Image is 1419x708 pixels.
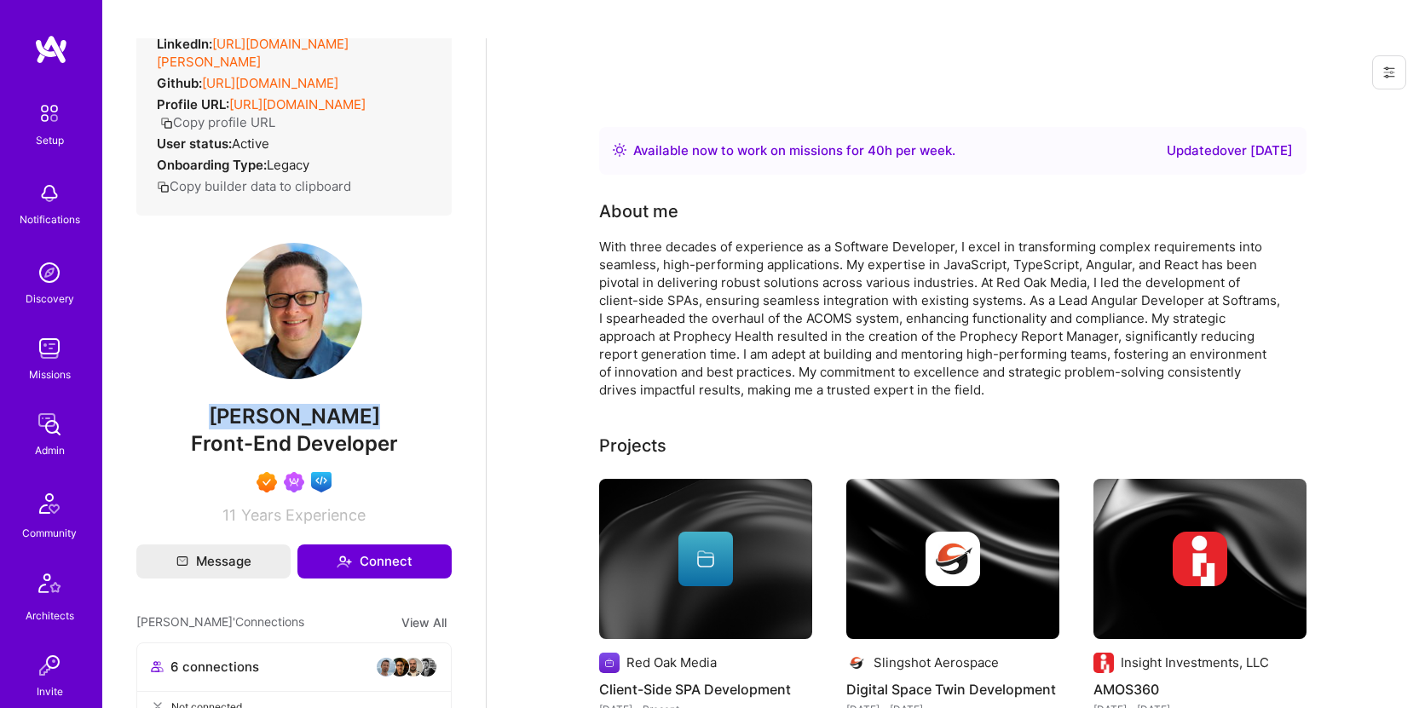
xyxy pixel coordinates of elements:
[32,256,66,290] img: discovery
[26,607,74,625] div: Architects
[633,141,955,161] div: Available now to work on missions for h per week .
[257,472,277,492] img: Exceptional A.Teamer
[160,113,275,131] button: Copy profile URL
[136,613,304,632] span: [PERSON_NAME]' Connections
[157,96,229,112] strong: Profile URL:
[157,177,351,195] button: Copy builder data to clipboard
[599,653,620,673] img: Company logo
[599,479,812,639] img: cover
[1173,532,1227,586] img: Company logo
[32,407,66,441] img: admin teamwork
[36,131,64,149] div: Setup
[32,648,66,682] img: Invite
[151,660,164,673] i: icon Collaborator
[337,554,352,569] i: icon Connect
[37,682,63,700] div: Invite
[136,404,452,429] span: [PERSON_NAME]
[613,143,626,157] img: Availability
[311,472,332,492] img: Front-end guild
[232,135,269,152] span: Active
[599,433,666,458] div: Projects
[191,431,398,456] span: Front-End Developer
[626,653,717,671] div: Red Oak Media
[229,96,366,112] a: [URL][DOMAIN_NAME]
[157,135,232,152] strong: User status:
[267,157,309,173] span: legacy
[29,366,71,383] div: Missions
[157,181,170,193] i: icon Copy
[34,34,68,65] img: logo
[1121,653,1269,671] div: Insight Investments, LLC
[599,199,678,224] div: About me
[32,176,66,210] img: bell
[417,657,437,677] img: avatar
[403,657,424,677] img: avatar
[599,678,812,700] h4: Client-Side SPA Development
[599,238,1281,399] div: With three decades of experience as a Software Developer, I excel in transforming complex require...
[868,142,885,158] span: 40
[157,36,212,52] strong: LinkedIn:
[874,653,999,671] div: Slingshot Aerospace
[396,613,452,632] button: View All
[241,506,366,524] span: Years Experience
[926,532,980,586] img: Company logo
[29,566,70,607] img: Architects
[157,157,267,173] strong: Onboarding Type:
[157,36,349,70] a: [URL][DOMAIN_NAME][PERSON_NAME]
[136,544,291,578] button: Message
[1093,653,1114,673] img: Company logo
[376,657,396,677] img: avatar
[846,479,1059,639] img: cover
[222,506,236,524] span: 11
[157,75,202,91] strong: Github:
[389,657,410,677] img: avatar
[846,653,867,673] img: Company logo
[226,243,362,379] img: User Avatar
[176,555,188,567] i: icon Mail
[297,544,452,578] button: Connect
[26,290,74,308] div: Discovery
[170,658,259,676] span: 6 connections
[284,472,304,492] img: Been on Mission
[20,210,80,228] div: Notifications
[1093,479,1307,639] img: cover
[32,331,66,366] img: teamwork
[160,117,173,130] i: icon Copy
[22,524,77,542] div: Community
[1093,678,1307,700] h4: AMOS360
[32,95,67,131] img: setup
[35,441,65,459] div: Admin
[1167,141,1293,161] div: Updated over [DATE]
[202,75,338,91] a: [URL][DOMAIN_NAME]
[29,483,70,524] img: Community
[846,678,1059,700] h4: Digital Space Twin Development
